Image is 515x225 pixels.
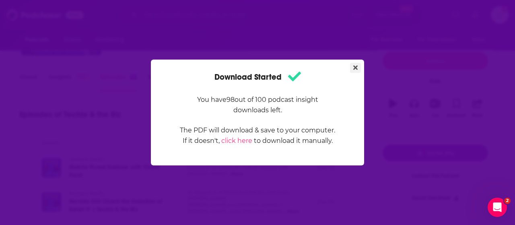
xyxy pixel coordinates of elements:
[504,198,511,204] span: 2
[221,137,252,144] a: click here
[179,125,336,146] p: The PDF will download & save to your computer. If it doesn't, to download it manually.
[179,95,336,116] p: You have 98 out of 100 podcast insight downloads left.
[350,63,361,73] button: Close
[488,198,507,217] iframe: Intercom live chat
[214,69,301,85] h1: Download Started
